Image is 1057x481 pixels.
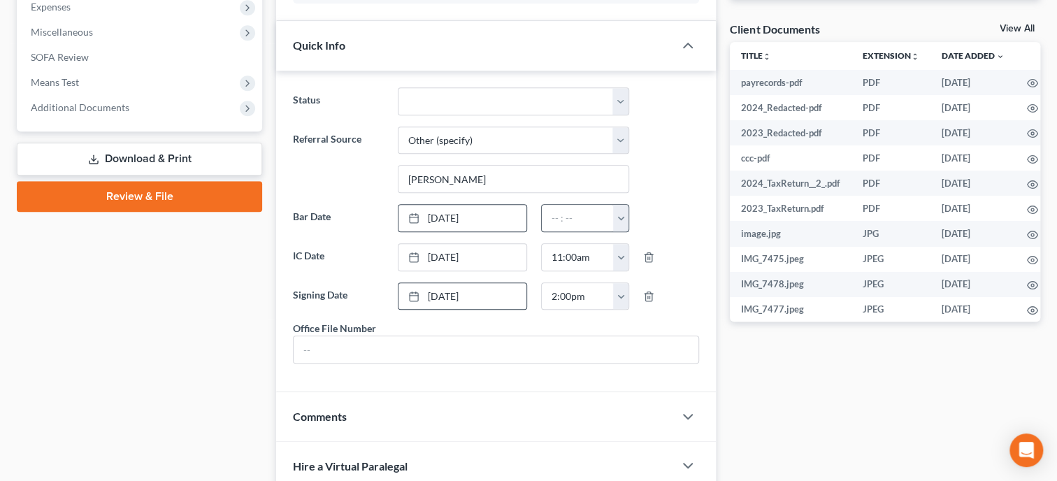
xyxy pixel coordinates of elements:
label: Bar Date [286,204,391,232]
td: PDF [851,196,930,221]
a: Download & Print [17,143,262,175]
td: JPEG [851,297,930,322]
td: 2023_TaxReturn.pdf [730,196,851,221]
td: IMG_7477.jpeg [730,297,851,322]
td: [DATE] [930,70,1016,95]
input: -- : -- [542,283,614,310]
td: ccc-pdf [730,145,851,171]
label: Referral Source [286,127,391,194]
td: JPEG [851,272,930,297]
td: PDF [851,145,930,171]
span: Hire a Virtual Paralegal [293,459,408,473]
a: [DATE] [398,244,526,271]
a: [DATE] [398,283,526,310]
i: unfold_more [763,52,771,61]
td: [DATE] [930,145,1016,171]
a: Extensionunfold_more [863,50,919,61]
td: [DATE] [930,221,1016,246]
td: [DATE] [930,196,1016,221]
td: JPG [851,221,930,246]
td: [DATE] [930,120,1016,145]
td: 2024_TaxReturn__2_.pdf [730,171,851,196]
i: expand_more [996,52,1005,61]
label: IC Date [286,243,391,271]
td: [DATE] [930,95,1016,120]
span: Comments [293,410,347,423]
span: Miscellaneous [31,26,93,38]
input: -- : -- [542,205,614,231]
span: Means Test [31,76,79,88]
input: Other Referral Source [398,166,628,192]
span: SOFA Review [31,51,89,63]
a: Date Added expand_more [942,50,1005,61]
input: -- : -- [542,244,614,271]
a: [DATE] [398,205,526,231]
td: payrecords-pdf [730,70,851,95]
td: [DATE] [930,247,1016,272]
a: Titleunfold_more [741,50,771,61]
a: SOFA Review [20,45,262,70]
td: [DATE] [930,272,1016,297]
td: IMG_7475.jpeg [730,247,851,272]
td: [DATE] [930,297,1016,322]
div: Client Documents [730,22,819,36]
span: Expenses [31,1,71,13]
label: Status [286,87,391,115]
td: image.jpg [730,221,851,246]
i: unfold_more [911,52,919,61]
td: [DATE] [930,171,1016,196]
td: IMG_7478.jpeg [730,272,851,297]
label: Signing Date [286,282,391,310]
span: Quick Info [293,38,345,52]
div: Open Intercom Messenger [1009,433,1043,467]
a: View All [1000,24,1035,34]
span: Additional Documents [31,101,129,113]
td: PDF [851,120,930,145]
td: PDF [851,95,930,120]
td: JPEG [851,247,930,272]
td: 2024_Redacted-pdf [730,95,851,120]
td: PDF [851,70,930,95]
input: -- [294,336,698,363]
a: Review & File [17,181,262,212]
td: 2023_Redacted-pdf [730,120,851,145]
div: Office File Number [293,321,376,336]
td: PDF [851,171,930,196]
